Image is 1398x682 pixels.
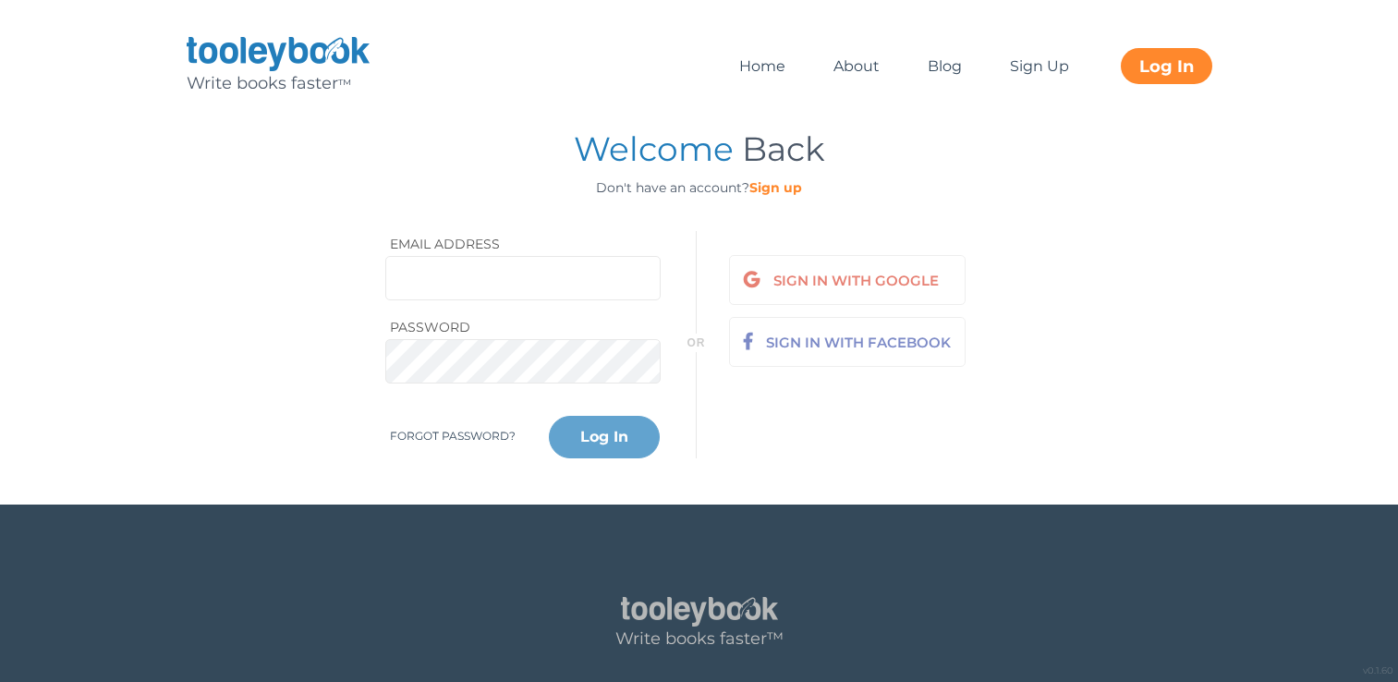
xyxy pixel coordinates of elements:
span: Back [742,128,825,169]
a: Write books faster™ [187,42,370,96]
span: Welcome [574,128,734,169]
small: ™ [338,76,352,92]
div: or [683,334,711,352]
div: SIGN IN WITH GOOGLE [773,271,939,292]
a: Sign Up [995,48,1084,85]
img: Logo [621,597,778,627]
div: Write books faster™ [187,627,1212,652]
a: Blog [913,48,977,85]
label: Password [390,318,470,337]
div: SIGN IN WITH FACEBOOK [766,333,951,354]
a: Home [724,48,800,85]
a: SIGN IN WITH GOOGLE [729,255,966,305]
img: Logo [187,37,370,71]
a: Sign up [749,179,802,196]
a: forgot password? [390,428,516,445]
div: Write books faster [187,71,370,96]
a: About [819,48,894,85]
small: v 0.1.60 [1363,664,1393,677]
p: Don't have an account? [538,178,861,216]
a: Log In [1121,48,1212,84]
a: SIGN IN WITH FACEBOOK [729,317,966,367]
label: Email address [390,235,500,254]
button: Log In [549,416,660,458]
